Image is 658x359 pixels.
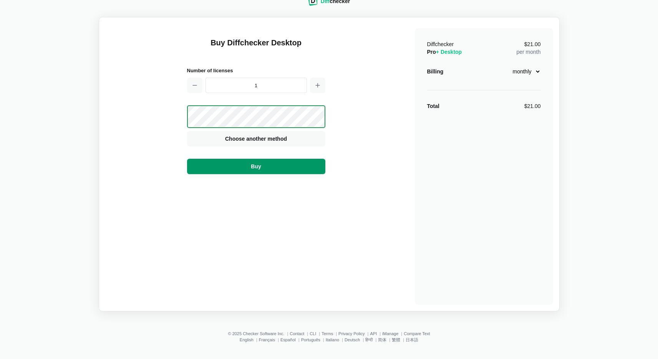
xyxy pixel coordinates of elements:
[187,131,325,146] button: Choose another method
[206,78,307,93] input: 1
[392,337,400,342] a: 繁體
[228,331,290,336] li: © 2025 Checker Software Inc.
[259,337,275,342] a: Français
[290,331,304,336] a: Contact
[249,163,262,170] span: Buy
[187,159,325,174] button: Buy
[427,103,439,109] strong: Total
[224,135,288,143] span: Choose another method
[280,337,296,342] a: Español
[404,331,430,336] a: Compare Text
[301,337,320,342] a: Português
[338,331,365,336] a: Privacy Policy
[524,42,541,47] span: $21.00
[187,66,325,75] h2: Number of licenses
[427,49,462,55] span: Pro
[427,41,454,47] span: Diffchecker
[310,331,316,336] a: CLI
[436,49,462,55] span: + Desktop
[322,331,333,336] a: Terms
[308,1,350,7] a: Diffchecker logoDiffchecker
[345,337,360,342] a: Deutsch
[427,68,444,75] div: Billing
[378,337,386,342] a: 简体
[370,331,377,336] a: API
[365,337,373,342] a: हिन्दी
[524,102,541,110] div: $21.00
[406,337,418,342] a: 日本語
[516,40,540,56] div: per month
[240,337,254,342] a: English
[326,337,339,342] a: Italiano
[187,37,325,57] h1: Buy Diffchecker Desktop
[382,331,398,336] a: iManage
